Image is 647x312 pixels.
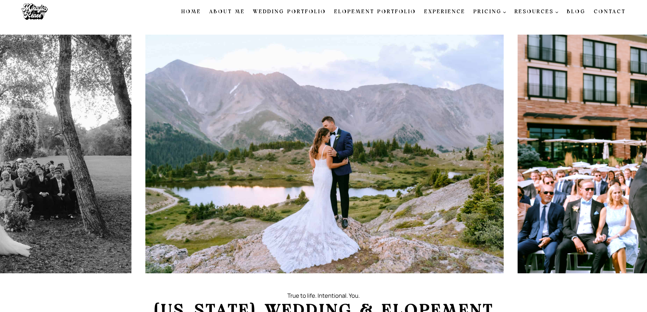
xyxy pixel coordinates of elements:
a: About Me [205,5,249,19]
a: Home [177,5,205,19]
a: Wedding Portfolio [249,5,330,19]
button: Go to slide 1 [303,277,306,281]
a: RESOURCES [510,5,563,19]
span: PRICING [473,8,507,16]
span: RESOURCES [515,8,559,16]
a: Contact [590,5,630,19]
a: PRICING [469,5,511,19]
button: Go to slide 5 [325,277,328,281]
nav: Primary Navigation [177,5,630,19]
button: Go to slide 7 [336,277,339,281]
a: Elopement Portfolio [330,5,420,19]
li: 1 of 8 [145,35,504,273]
a: Experience [420,5,469,19]
p: True to life. Intentional. You. [113,291,535,300]
button: Go to slide 4 [319,277,323,281]
button: Next slide [636,146,647,162]
a: Blog [563,5,590,19]
button: Go to slide 6 [330,277,334,281]
button: Go to slide 3 [314,277,317,281]
button: Go to slide 2 [308,277,312,281]
button: Go to slide 8 [341,277,344,281]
